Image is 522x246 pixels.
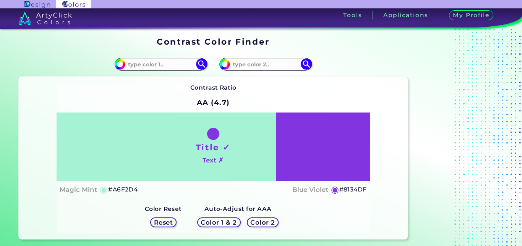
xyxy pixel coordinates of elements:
[203,219,235,225] h5: Color 1 & 2
[190,84,237,91] strong: Contrast Ratio
[60,184,97,195] h4: Magic Mint
[331,185,339,194] h5: ◉
[18,11,72,25] img: logo_artyclick_colors_white.svg
[411,34,506,243] iframe: Advertisement
[108,185,138,195] h5: #A6F2D4
[204,205,272,212] strong: Auto-Adjust for AAA
[196,141,231,153] h1: Title ✓
[251,219,274,225] h5: Color 2
[383,12,428,18] h3: Applications
[203,155,224,166] h4: Text ✗
[196,58,208,70] img: icon search
[155,219,172,225] h5: Reset
[145,205,182,212] strong: Color Reset
[193,94,233,111] h2: AA (4.7)
[449,10,493,21] h3: My Profile
[24,1,50,8] img: ArtyClick Design logo
[230,59,301,69] input: type color 2..
[339,185,367,195] h5: #8134DF
[100,185,108,194] h5: ◉
[157,36,269,47] h1: Contrast Color Finder
[125,59,196,69] input: type color 1..
[343,12,362,18] h3: Tools
[292,184,328,195] h4: Blue Violet
[301,58,312,70] img: icon search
